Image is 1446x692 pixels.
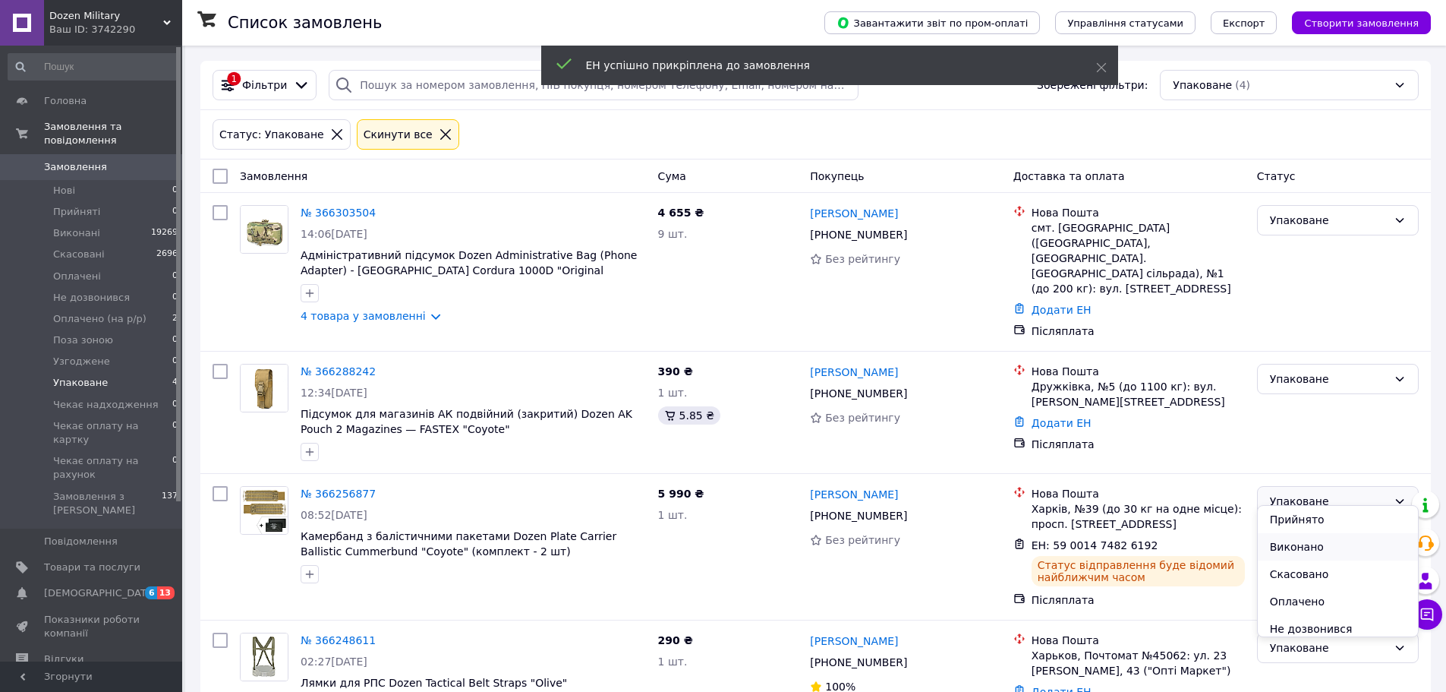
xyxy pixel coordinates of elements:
[1032,205,1245,220] div: Нова Пошта
[301,634,376,646] a: № 366248611
[807,383,910,404] div: [PHONE_NUMBER]
[53,333,113,347] span: Поза зоною
[825,534,900,546] span: Без рейтингу
[658,365,693,378] span: 390 ₴
[1235,79,1250,91] span: (4)
[1032,417,1092,429] a: Додати ЕН
[658,509,688,521] span: 1 шт.
[240,633,288,681] a: Фото товару
[1032,379,1245,409] div: Дружківка, №5 (до 1100 кг): вул. [PERSON_NAME][STREET_ADDRESS]
[1173,77,1232,93] span: Упаковане
[53,184,75,197] span: Нові
[836,16,1028,30] span: Завантажити звіт по пром-оплаті
[1067,17,1183,29] span: Управління статусами
[1032,437,1245,452] div: Післяплата
[44,120,182,147] span: Замовлення та повідомлення
[241,634,288,681] img: Фото товару
[172,333,178,347] span: 0
[1277,16,1431,28] a: Створити замовлення
[53,270,101,283] span: Оплачені
[53,248,105,261] span: Скасовані
[301,408,632,435] a: Підсумок для магазинів АК подвійний (закритий) Dozen AK Pouch 2 Magazines — FASTEX "Coyote"
[361,126,436,143] div: Cкинути все
[44,653,83,666] span: Відгуки
[53,226,100,240] span: Виконані
[1032,556,1245,586] div: Статус відправлення буде відомий найближчим часом
[53,376,108,390] span: Упаковане
[1055,11,1196,34] button: Управління статусами
[1258,506,1418,533] li: Прийнято
[172,270,178,283] span: 0
[216,126,327,143] div: Статус: Упаковане
[53,205,100,219] span: Прийняті
[1258,615,1418,643] li: Не дозвонився
[53,490,162,517] span: Замовлення з [PERSON_NAME]
[658,656,688,668] span: 1 шт.
[240,486,288,535] a: Фото товару
[1013,170,1125,182] span: Доставка та оплата
[240,170,307,182] span: Замовлення
[1032,304,1092,316] a: Додати ЕН
[1032,324,1245,339] div: Післяплата
[240,364,288,412] a: Фото товару
[658,170,686,182] span: Cума
[53,454,172,482] span: Чекає оплату на рахунок
[586,58,1058,73] div: ЕН успішно прикріплена до замовлення
[157,586,175,599] span: 13
[44,94,87,108] span: Головна
[228,14,382,32] h1: Список замовлень
[301,365,376,378] a: № 366288242
[240,205,288,254] a: Фото товару
[172,419,178,447] span: 0
[172,376,178,390] span: 4
[301,310,426,322] a: 4 товара у замовленні
[810,634,898,649] a: [PERSON_NAME]
[1412,599,1442,630] button: Чат з покупцем
[1270,371,1388,387] div: Упаковане
[1270,640,1388,656] div: Упаковане
[301,656,367,668] span: 02:27[DATE]
[1032,501,1245,532] div: Харків, №39 (до 30 кг на одне місце): просп. [STREET_ADDRESS]
[1223,17,1265,29] span: Експорт
[53,291,130,305] span: Не дозвонився
[8,53,179,81] input: Пошук
[301,677,567,689] a: Лямки для РПС Dozen Tactical Belt Straps "Olive"
[53,419,172,447] span: Чекає оплату на картку
[825,412,900,424] span: Без рейтингу
[1032,220,1245,296] div: смт. [GEOGRAPHIC_DATA] ([GEOGRAPHIC_DATA], [GEOGRAPHIC_DATA]. [GEOGRAPHIC_DATA] сільрада), №1 (до...
[172,454,178,482] span: 0
[145,586,157,599] span: 6
[1258,561,1418,588] li: Скасовано
[44,535,118,548] span: Повідомлення
[172,312,178,326] span: 2
[162,490,178,517] span: 137
[807,652,910,673] div: [PHONE_NUMBER]
[1032,633,1245,648] div: Нова Пошта
[242,77,287,93] span: Фільтри
[658,387,688,399] span: 1 шт.
[241,365,288,412] img: Фото товару
[810,365,898,380] a: [PERSON_NAME]
[1211,11,1277,34] button: Експорт
[172,355,178,368] span: 0
[172,291,178,305] span: 0
[301,249,637,292] a: Адміністративний підсумок Dozen Administrative Bag (Phone Adapter) - [GEOGRAPHIC_DATA] Cordura 10...
[810,487,898,502] a: [PERSON_NAME]
[807,505,910,526] div: [PHONE_NUMBER]
[1257,170,1296,182] span: Статус
[241,487,288,534] img: Фото товару
[44,160,107,174] span: Замовлення
[1032,364,1245,379] div: Нова Пошта
[807,224,910,245] div: [PHONE_NUMBER]
[301,530,616,558] span: Камербанд з балістичними пакетами Dozen Plate Carrier Ballistic Cummerbund "Coyote" (комплект - 2...
[301,488,376,500] a: № 366256877
[44,613,140,640] span: Показники роботи компанії
[1270,493,1388,510] div: Упаковане
[172,398,178,412] span: 0
[1258,533,1418,561] li: Виконано
[301,387,367,399] span: 12:34[DATE]
[301,228,367,240] span: 14:06[DATE]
